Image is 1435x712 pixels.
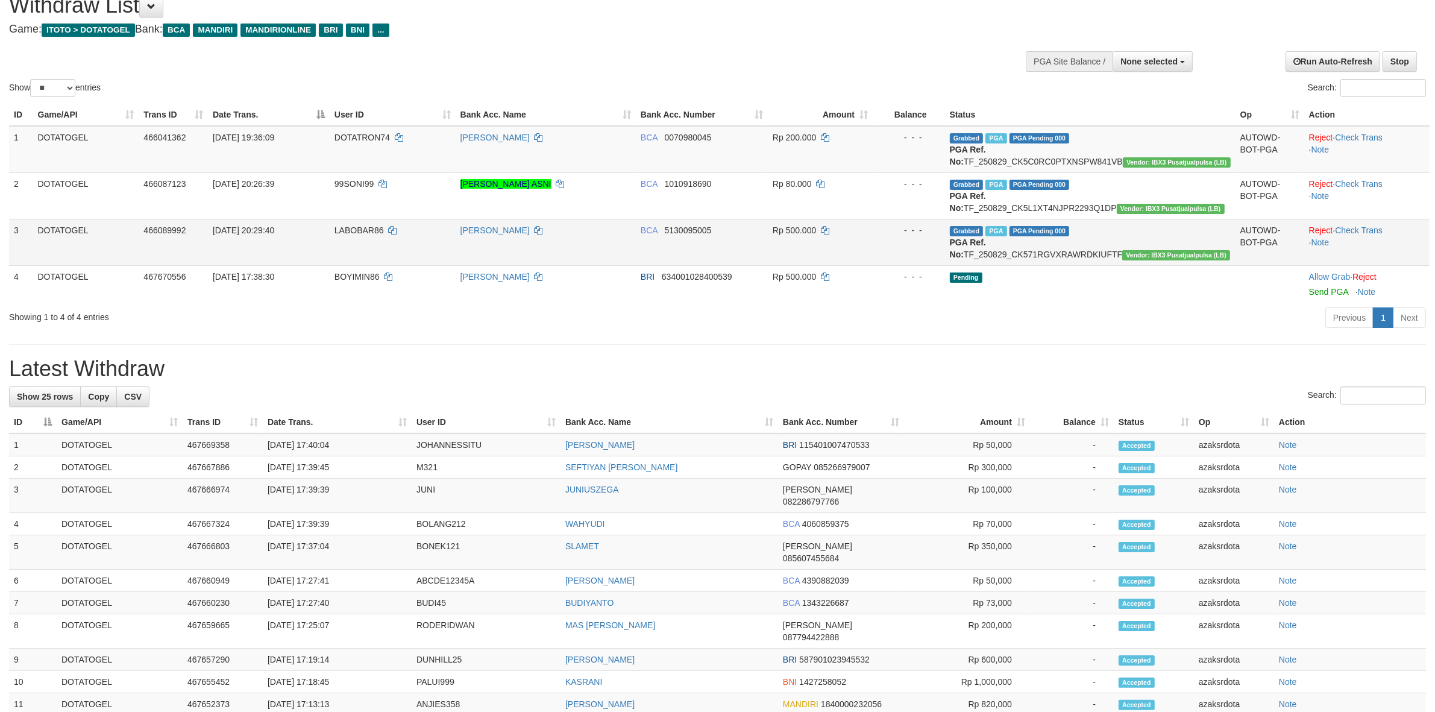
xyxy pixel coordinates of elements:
td: [DATE] 17:39:39 [263,479,412,513]
span: Vendor URL: https://dashboard.q2checkout.com/secure [1123,157,1231,168]
td: 2 [9,456,57,479]
a: Next [1393,307,1426,328]
a: Reject [1309,225,1333,235]
span: GOPAY [783,462,811,472]
td: 1 [9,433,57,456]
th: Op: activate to sort column ascending [1236,104,1304,126]
th: Action [1304,104,1430,126]
th: Op: activate to sort column ascending [1194,411,1274,433]
td: 1 [9,126,33,173]
td: DOTATOGEL [57,592,183,614]
span: Rp 200.000 [773,133,816,142]
a: Copy [80,386,117,407]
b: PGA Ref. No: [950,145,986,166]
span: Accepted [1119,621,1155,631]
td: DOTATOGEL [33,219,139,265]
td: DOTATOGEL [33,172,139,219]
a: [PERSON_NAME] [565,440,635,450]
span: Vendor URL: https://dashboard.q2checkout.com/secure [1122,250,1230,260]
td: [DATE] 17:27:41 [263,570,412,592]
span: BRI [641,272,655,282]
span: BCA [641,225,658,235]
td: 3 [9,479,57,513]
td: 467666803 [183,535,263,570]
span: Copy 4390882039 to clipboard [802,576,849,585]
a: SEFTIYAN [PERSON_NAME] [565,462,677,472]
span: BRI [319,24,342,37]
td: - [1030,671,1114,693]
span: PGA Pending [1010,180,1070,190]
th: Action [1274,411,1426,433]
span: Show 25 rows [17,392,73,402]
td: [DATE] 17:18:45 [263,671,412,693]
b: PGA Ref. No: [950,238,986,259]
td: 467660949 [183,570,263,592]
td: DOTATOGEL [57,479,183,513]
td: - [1030,649,1114,671]
td: azaksrdota [1194,456,1274,479]
span: PGA Pending [1010,133,1070,143]
span: BRI [783,655,797,664]
td: BONEK121 [412,535,560,570]
th: Status: activate to sort column ascending [1114,411,1194,433]
a: Send PGA [1309,287,1348,297]
td: - [1030,456,1114,479]
td: - [1030,433,1114,456]
span: BCA [783,576,800,585]
td: ABCDE12345A [412,570,560,592]
td: 7 [9,592,57,614]
th: Bank Acc. Name: activate to sort column ascending [456,104,636,126]
th: ID: activate to sort column descending [9,411,57,433]
a: Note [1279,462,1297,472]
span: Marked by azaksrdota [985,180,1006,190]
td: DUNHILL25 [412,649,560,671]
div: - - - [878,131,940,143]
td: PALUI999 [412,671,560,693]
a: Reject [1352,272,1377,282]
span: MANDIRIONLINE [240,24,316,37]
th: Date Trans.: activate to sort column descending [208,104,330,126]
span: Accepted [1119,576,1155,587]
input: Search: [1340,79,1426,97]
span: Accepted [1119,655,1155,666]
td: 8 [9,614,57,649]
h1: Latest Withdraw [9,357,1426,381]
td: Rp 70,000 [904,513,1030,535]
a: Note [1279,655,1297,664]
span: BCA [641,179,658,189]
th: ID [9,104,33,126]
td: 467655452 [183,671,263,693]
span: 466041362 [143,133,186,142]
span: Accepted [1119,599,1155,609]
a: [PERSON_NAME] [460,225,530,235]
a: 1 [1373,307,1393,328]
a: Note [1311,191,1330,201]
th: Game/API: activate to sort column ascending [57,411,183,433]
td: 4 [9,513,57,535]
td: · [1304,265,1430,303]
td: Rp 1,000,000 [904,671,1030,693]
div: Showing 1 to 4 of 4 entries [9,306,589,323]
td: JUNI [412,479,560,513]
button: None selected [1113,51,1193,72]
a: Reject [1309,133,1333,142]
a: [PERSON_NAME] [460,133,530,142]
input: Search: [1340,386,1426,405]
td: [DATE] 17:25:07 [263,614,412,649]
a: Note [1358,287,1376,297]
a: Note [1279,576,1297,585]
td: 5 [9,535,57,570]
span: · [1309,272,1352,282]
a: Check Trans [1335,179,1383,189]
td: 467667886 [183,456,263,479]
td: Rp 50,000 [904,433,1030,456]
td: 467660230 [183,592,263,614]
td: [DATE] 17:40:04 [263,433,412,456]
span: MANDIRI [193,24,237,37]
td: Rp 73,000 [904,592,1030,614]
span: Grabbed [950,226,984,236]
td: 6 [9,570,57,592]
span: [DATE] 20:29:40 [213,225,274,235]
td: DOTATOGEL [57,433,183,456]
td: [DATE] 17:37:04 [263,535,412,570]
